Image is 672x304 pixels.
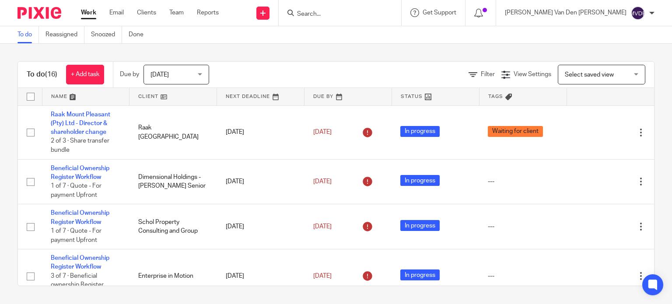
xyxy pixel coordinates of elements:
a: + Add task [66,65,104,84]
td: Schol Property Consulting and Group [129,204,217,249]
a: Clients [137,8,156,17]
a: Beneficial Ownership Register Workflow [51,210,109,225]
span: (16) [45,71,57,78]
span: Get Support [423,10,456,16]
a: Reports [197,8,219,17]
input: Search [296,10,375,18]
span: [DATE] [313,273,332,279]
span: Filter [481,71,495,77]
span: Select saved view [565,72,614,78]
span: [DATE] [313,129,332,135]
span: In progress [400,269,440,280]
p: [PERSON_NAME] Van Den [PERSON_NAME] [505,8,626,17]
div: --- [488,177,558,186]
a: Done [129,26,150,43]
a: Raak Mount Pleasant (Pty) Ltd - Director & shareholder change [51,112,110,136]
div: --- [488,272,558,280]
p: Due by [120,70,139,79]
a: Beneficial Ownership Register Workflow [51,165,109,180]
span: View Settings [514,71,551,77]
td: [DATE] [217,159,304,204]
span: [DATE] [313,224,332,230]
span: In progress [400,175,440,186]
td: [DATE] [217,204,304,249]
span: Tags [488,94,503,99]
td: Dimensional Holdings - [PERSON_NAME] Senior [129,159,217,204]
div: --- [488,222,558,231]
span: In progress [400,126,440,137]
a: To do [17,26,39,43]
span: [DATE] [150,72,169,78]
td: [DATE] [217,105,304,159]
td: Enterprise in Motion [129,249,217,303]
a: Team [169,8,184,17]
img: Pixie [17,7,61,19]
img: svg%3E [631,6,645,20]
span: 1 of 7 · Quote - For payment Upfront [51,228,101,243]
span: In progress [400,220,440,231]
h1: To do [27,70,57,79]
a: Snoozed [91,26,122,43]
a: Beneficial Ownership Register Workflow [51,255,109,270]
td: [DATE] [217,249,304,303]
a: Reassigned [45,26,84,43]
td: Raak [GEOGRAPHIC_DATA] [129,105,217,159]
a: Email [109,8,124,17]
span: [DATE] [313,178,332,185]
span: 2 of 3 · Share transfer bundle [51,138,109,154]
a: Work [81,8,96,17]
span: 1 of 7 · Quote - For payment Upfront [51,183,101,198]
span: Waiting for client [488,126,543,137]
span: 3 of 7 · Beneficial ownership Register Preperation [51,273,104,297]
